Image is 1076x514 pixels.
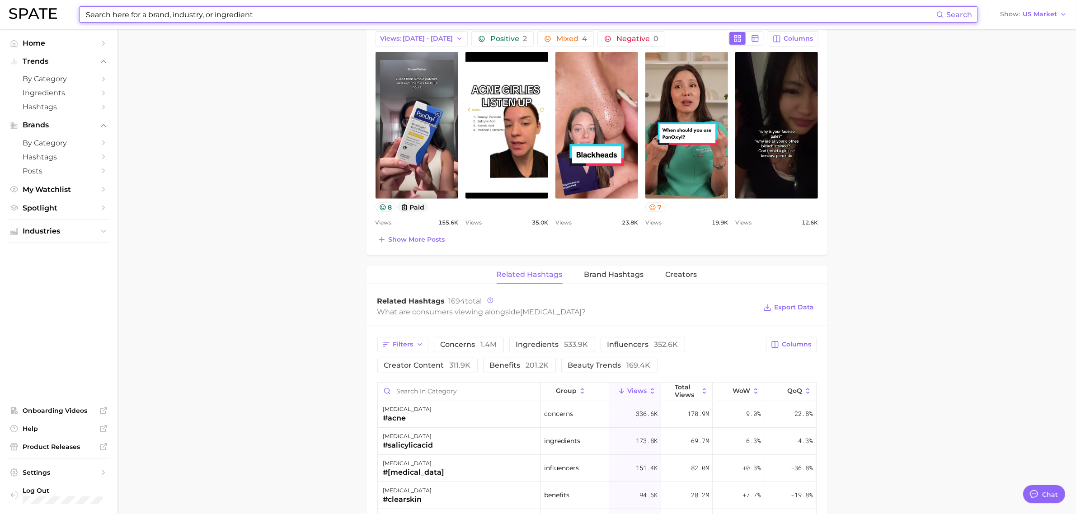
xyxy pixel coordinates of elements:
[383,485,432,496] div: [MEDICAL_DATA]
[775,304,814,311] span: Export Data
[7,100,110,114] a: Hashtags
[377,337,428,352] button: Filters
[23,153,95,161] span: Hashtags
[7,72,110,86] a: by Category
[691,435,709,446] span: 69.7m
[481,340,497,349] span: 1.4m
[1000,12,1020,17] span: Show
[556,387,577,394] span: group
[627,387,647,394] span: Views
[7,164,110,178] a: Posts
[7,484,110,507] a: Log out. Currently logged in with e-mail michelle.ng@mavbeautybrands.com.
[1023,12,1057,17] span: US Market
[764,383,816,400] button: QoQ
[802,217,818,228] span: 12.6k
[23,103,95,111] span: Hashtags
[521,308,582,316] span: [MEDICAL_DATA]
[441,341,497,348] span: concerns
[7,36,110,50] a: Home
[9,8,57,19] img: SPATE
[383,458,445,469] div: [MEDICAL_DATA]
[490,35,527,42] span: Positive
[378,401,816,428] button: [MEDICAL_DATA]#acneconcerns336.6k170.9m-9.0%-22.8%
[378,383,540,400] input: Search in category
[544,490,569,500] span: benefits
[389,236,445,243] span: Show more posts
[742,408,761,419] span: -9.0%
[376,217,392,228] span: Views
[23,57,95,65] span: Trends
[742,463,761,473] span: +0.3%
[383,494,432,505] div: #clearskin
[541,383,610,400] button: group
[544,435,580,446] span: ingredients
[376,234,447,246] button: Show more posts
[526,361,549,369] span: 201.2k
[544,408,573,419] span: concerns
[523,34,527,43] span: 2
[794,435,813,446] span: -4.3%
[376,31,468,47] button: Views: [DATE] - [DATE]
[7,118,110,132] button: Brands
[449,297,465,305] span: 1694
[383,467,445,478] div: #[MEDICAL_DATA]
[784,35,813,42] span: Columns
[742,435,761,446] span: -6.3%
[397,202,428,212] button: paid
[7,422,110,435] a: Help
[23,121,95,129] span: Brands
[7,440,110,453] a: Product Releases
[7,150,110,164] a: Hashtags
[645,217,662,228] span: Views
[735,217,752,228] span: Views
[381,35,453,42] span: Views: [DATE] - [DATE]
[607,341,678,348] span: influencers
[516,341,588,348] span: ingredients
[7,136,110,150] a: by Category
[7,182,110,196] a: My Watchlist
[7,86,110,100] a: Ingredients
[377,306,757,318] div: What are consumers viewing alongside ?
[742,490,761,500] span: +7.7%
[761,301,816,314] button: Export Data
[23,227,95,235] span: Industries
[791,490,813,500] span: -19.8%
[23,89,95,97] span: Ingredients
[438,217,458,228] span: 155.6k
[7,404,110,417] a: Onboarding Videos
[582,34,587,43] span: 4
[733,387,750,394] span: WoW
[946,10,972,19] span: Search
[653,34,658,43] span: 0
[787,387,802,394] span: QoQ
[584,271,644,279] span: Brand Hashtags
[23,468,95,477] span: Settings
[636,435,658,446] span: 173.8k
[378,455,816,482] button: [MEDICAL_DATA]#[MEDICAL_DATA]influencers151.4k82.0m+0.3%-36.8%
[791,463,813,473] span: -36.8%
[449,297,482,305] span: total
[556,35,587,42] span: Mixed
[687,408,709,419] span: 170.9m
[791,408,813,419] span: -22.8%
[377,297,445,305] span: Related Hashtags
[768,31,818,47] button: Columns
[23,407,95,415] span: Onboarding Videos
[383,404,432,415] div: [MEDICAL_DATA]
[23,204,95,212] span: Spotlight
[23,425,95,433] span: Help
[555,217,572,228] span: Views
[383,413,432,424] div: #acne
[450,361,471,369] span: 311.9k
[654,340,678,349] span: 352.6k
[23,139,95,147] span: by Category
[378,482,816,509] button: [MEDICAL_DATA]#clearskinbenefits94.6k28.2m+7.7%-19.8%
[23,167,95,175] span: Posts
[636,408,658,419] span: 336.6k
[645,202,666,212] button: 7
[7,224,110,238] button: Industries
[691,490,709,500] span: 28.2m
[544,463,579,473] span: influencers
[712,217,728,228] span: 19.9k
[23,486,139,495] span: Log Out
